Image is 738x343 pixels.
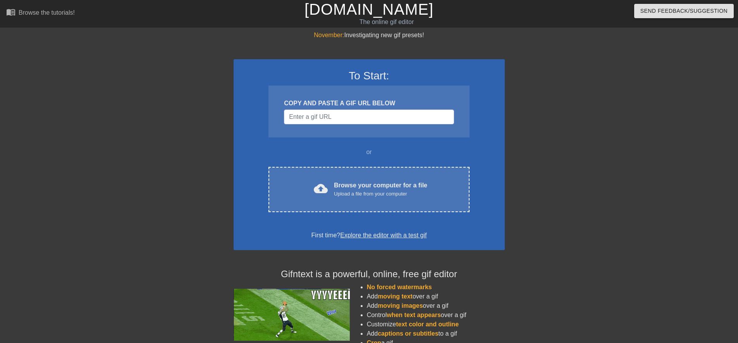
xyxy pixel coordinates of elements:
[367,284,432,290] span: No forced watermarks
[244,231,495,240] div: First time?
[640,6,728,16] span: Send Feedback/Suggestion
[396,321,459,328] span: text color and outline
[250,17,523,27] div: The online gif editor
[234,31,505,40] div: Investigating new gif presets!
[334,190,427,198] div: Upload a file from your computer
[234,289,350,341] img: football_small.gif
[284,99,454,108] div: COPY AND PASTE A GIF URL BELOW
[367,320,505,329] li: Customize
[244,69,495,82] h3: To Start:
[6,7,15,17] span: menu_book
[378,302,423,309] span: moving images
[234,269,505,280] h4: Gifntext is a powerful, online, free gif editor
[304,1,434,18] a: [DOMAIN_NAME]
[254,147,485,157] div: or
[367,301,505,310] li: Add over a gif
[314,32,344,38] span: November:
[314,182,328,196] span: cloud_upload
[634,4,734,18] button: Send Feedback/Suggestion
[378,330,438,337] span: captions or subtitles
[378,293,413,300] span: moving text
[367,310,505,320] li: Control over a gif
[367,329,505,338] li: Add to a gif
[334,181,427,198] div: Browse your computer for a file
[340,232,427,238] a: Explore the editor with a test gif
[367,292,505,301] li: Add over a gif
[6,7,75,19] a: Browse the tutorials!
[284,110,454,124] input: Username
[19,9,75,16] div: Browse the tutorials!
[387,312,441,318] span: when text appears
